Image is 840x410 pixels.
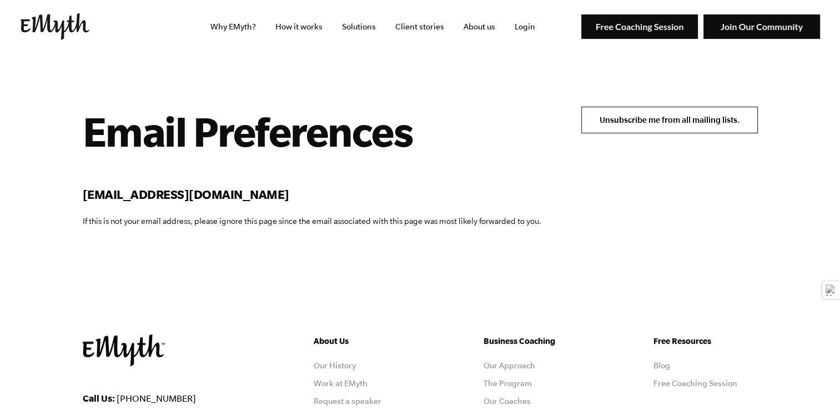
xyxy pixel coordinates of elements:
a: Our History [314,361,356,370]
h2: [EMAIL_ADDRESS][DOMAIN_NAME] [83,186,541,203]
a: Free Coaching Session [653,379,737,388]
img: Free Coaching Session [581,14,698,39]
h1: Email Preferences [83,107,541,156]
input: Unsubscribe me from all mailing lists. [581,107,758,133]
h5: About Us [314,334,418,348]
img: EMyth [83,334,165,366]
h5: Free Resources [653,334,758,348]
h5: Business Coaching [484,334,588,348]
a: [PHONE_NUMBER] [117,393,196,403]
p: If this is not your email address, please ignore this page since the email associated with this p... [83,214,541,228]
img: Join Our Community [703,14,820,39]
a: Request a speaker [314,397,381,406]
a: Blog [653,361,670,370]
a: The Program [484,379,532,388]
a: Our Approach [484,361,535,370]
a: Work at EMyth [314,379,368,388]
a: Our Coaches [484,397,531,406]
img: EMyth [21,13,89,40]
strong: Call Us: [83,393,115,403]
